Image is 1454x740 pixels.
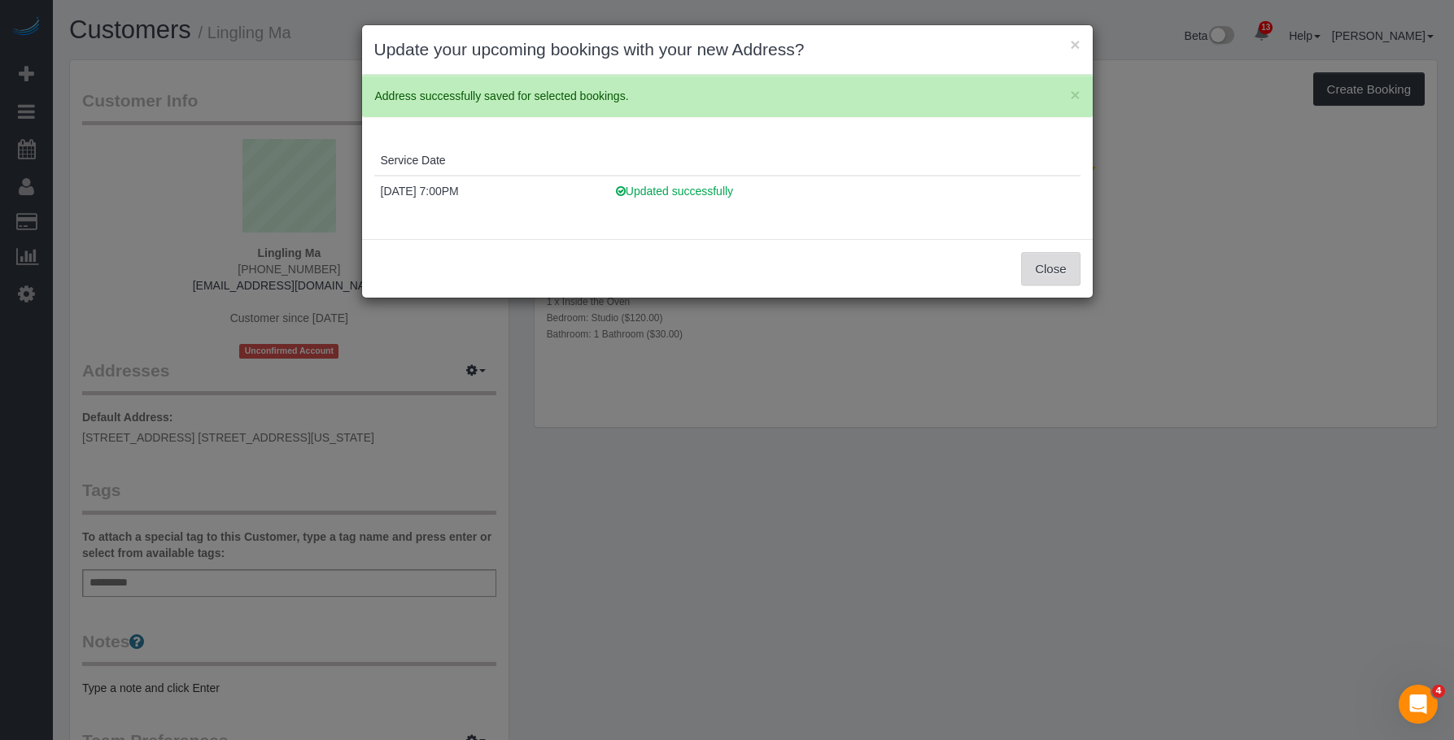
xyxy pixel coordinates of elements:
[1399,685,1438,724] iframe: Intercom live chat
[374,37,1081,62] h3: Update your upcoming bookings with your new Address?
[1070,85,1080,104] span: ×
[375,88,1063,104] p: Address successfully saved for selected bookings.
[1070,36,1080,53] button: ×
[1432,685,1445,698] span: 4
[1070,86,1080,103] button: Close
[381,185,459,198] a: [DATE] 7:00PM
[1021,252,1080,286] button: Close
[374,146,609,176] th: Service Date
[374,176,609,213] td: Service Date
[616,183,1074,199] p: Updated successfully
